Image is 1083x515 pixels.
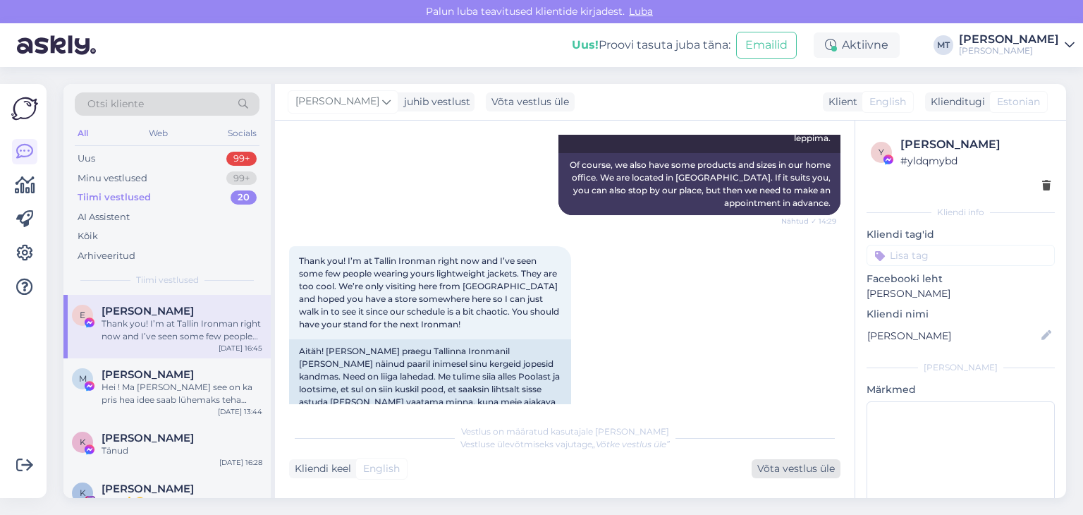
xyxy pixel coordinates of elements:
div: Klient [823,95,857,109]
img: Askly Logo [11,95,38,122]
input: Lisa tag [867,245,1055,266]
div: [DATE] 16:45 [219,343,262,353]
div: All [75,124,91,143]
div: Kliendi info [867,206,1055,219]
div: [PERSON_NAME] [867,361,1055,374]
div: MT [934,35,953,55]
div: Aitäh! [PERSON_NAME] praegu Tallinna Ironmanil [PERSON_NAME] näinud paaril inimesel sinu kergeid ... [289,339,571,440]
div: [PERSON_NAME] [959,34,1059,45]
span: Otsi kliente [87,97,144,111]
div: Of course, we also have some products and sizes in our home office. We are located in [GEOGRAPHIC... [558,153,840,215]
div: Socials [225,124,259,143]
span: Nähtud ✓ 14:29 [781,216,836,226]
span: E [80,310,85,320]
span: Ewa Górniak-Wawrzak [102,305,194,317]
a: [PERSON_NAME][PERSON_NAME] [959,34,1075,56]
div: [PERSON_NAME] [959,45,1059,56]
div: 20 [231,190,257,205]
span: K [80,487,86,498]
div: Võta vestlus üle [752,459,840,478]
div: juhib vestlust [398,95,470,109]
p: Kliendi tag'id [867,227,1055,242]
div: Aitäh🙏☺️ [102,495,262,508]
div: Klienditugi [925,95,985,109]
div: [PERSON_NAME] [900,136,1051,153]
button: Emailid [736,32,797,59]
p: [PERSON_NAME] [867,286,1055,301]
span: English [363,461,400,476]
p: Facebooki leht [867,272,1055,286]
div: [DATE] 16:28 [219,457,262,468]
span: Keiti Loim [102,483,194,495]
div: [DATE] 13:44 [218,406,262,417]
span: K [80,437,86,447]
span: y [879,147,884,157]
div: Web [146,124,171,143]
span: Estonian [997,95,1040,109]
div: 99+ [226,152,257,166]
div: Võta vestlus üle [486,92,575,111]
span: English [869,95,906,109]
div: Hei ! Ma [PERSON_NAME] see on ka pris hea idee saab lühemaks teha autosõiduks nt. [102,381,262,406]
p: Märkmed [867,382,1055,397]
div: Tiimi vestlused [78,190,151,205]
span: Kristi Ku [102,432,194,444]
div: Minu vestlused [78,171,147,186]
span: Tiimi vestlused [136,274,199,286]
div: # yldqmybd [900,153,1051,169]
div: Kõik [78,229,98,243]
input: Lisa nimi [867,328,1039,344]
span: M [79,373,87,384]
p: Kliendi nimi [867,307,1055,322]
div: Thank you! I’m at Tallin Ironman right now and I’ve seen some few people wearing yours lightweigh... [102,317,262,343]
span: [PERSON_NAME] [295,94,379,109]
span: Thank you! I’m at Tallin Ironman right now and I’ve seen some few people wearing yours lightweigh... [299,255,561,329]
div: Arhiveeritud [78,249,135,263]
div: 99+ [226,171,257,186]
span: Vestlus on määratud kasutajale [PERSON_NAME] [461,426,669,437]
span: Marek Feldmann [102,368,194,381]
span: Luba [625,5,657,18]
span: Vestluse ülevõtmiseks vajutage [460,439,670,449]
div: AI Assistent [78,210,130,224]
div: Uus [78,152,95,166]
b: Uus! [572,38,599,51]
div: Tänud [102,444,262,457]
div: Aktiivne [814,32,900,58]
div: Proovi tasuta juba täna: [572,37,730,54]
i: „Võtke vestlus üle” [592,439,670,449]
div: Kliendi keel [289,461,351,476]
